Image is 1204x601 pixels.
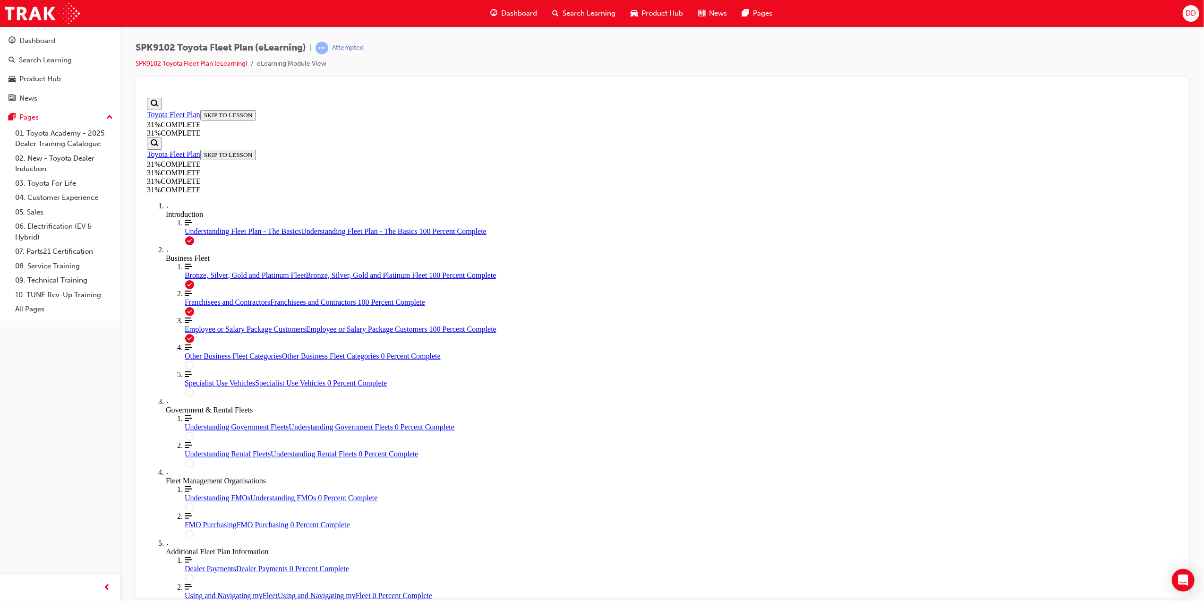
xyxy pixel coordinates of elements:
span: Dealer Payments [42,471,93,479]
a: Using and Navigating myFleet 0 Percent Complete [42,489,1034,506]
span: up-icon [106,112,113,124]
div: Toggle Introduction Section [23,108,1034,125]
span: car-icon [631,8,638,19]
span: Franchisees and Contractors [42,204,127,212]
span: Understanding Rental Fleets [42,356,128,364]
span: Using and Navigating myFleet 0 Percent Complete [135,498,289,506]
div: Course Section for Fleet Management Organisations , with 2 Lessons [23,391,1034,445]
span: Understanding Fleet Plan - The Basics 100 Percent Complete [158,133,343,141]
a: 04. Customer Experience [11,190,117,205]
span: search-icon [552,8,559,19]
button: DD [1183,5,1199,22]
div: News [19,93,37,104]
a: Product Hub [4,70,117,88]
span: Dashboard [501,8,537,19]
a: Specialist Use Vehicles 0 Percent Complete [42,276,1034,293]
div: Pages [19,112,39,123]
div: Government & Rental Fleets [23,312,1034,320]
a: Franchisees and Contractors 100 Percent Complete [42,196,1034,213]
div: 31 % COMPLETE [4,75,127,83]
button: DashboardSearch LearningProduct HubNews [4,30,117,109]
a: Bronze, Silver, Gold and Platinum Fleet 100 Percent Complete [42,169,1034,186]
span: Other Business Fleet Categories 0 Percent Complete [139,258,298,266]
div: Additional Fleet Plan Information [23,454,1034,462]
a: SPK9102 Toyota Fleet Plan (eLearning) [136,60,248,68]
span: News [709,8,727,19]
span: DD [1186,8,1196,19]
li: eLearning Module View [257,59,326,69]
a: pages-iconPages [734,4,780,23]
div: Course Section for Additional Fleet Plan Information , with 3 Lessons [23,462,1034,544]
a: 08. Service Training [11,259,117,274]
div: Toggle Business Fleet Section [23,152,1034,169]
span: Using and Navigating myFleet [42,498,135,506]
span: pages-icon [9,113,16,122]
span: Search Learning [563,8,615,19]
span: search-icon [9,56,15,65]
span: prev-icon [104,582,111,594]
span: SPK9102 Toyota Fleet Plan (eLearning) [136,43,306,53]
span: car-icon [9,75,16,84]
div: Introduction [23,116,1034,125]
span: Product Hub [641,8,683,19]
a: 05. Sales [11,205,117,220]
span: Employee or Salary Package Customers 100 Percent Complete [163,231,353,239]
a: 09. Technical Training [11,273,117,288]
span: Bronze, Silver, Gold and Platinum Fleet [42,177,163,185]
span: Understanding FMOs [42,400,107,408]
a: Toyota Fleet Plan [4,17,57,25]
div: Toggle Government & Rental Fleets Section [23,303,1034,320]
span: Other Business Fleet Categories [42,258,139,266]
span: Employee or Salary Package Customers [42,231,163,239]
div: Search Learning [19,55,72,66]
div: Attempted [332,43,364,52]
span: Understanding Rental Fleets 0 Percent Complete [128,356,275,364]
div: 31 % COMPLETE [4,92,1034,100]
a: 03. Toyota For Life [11,176,117,191]
span: learningRecordVerb_ATTEMPT-icon [316,42,328,54]
span: Understanding Fleet Plan - The Basics [42,133,158,141]
button: Pages [4,109,117,126]
span: guage-icon [9,37,16,45]
div: Open Intercom Messenger [1172,569,1195,592]
a: 02. New - Toyota Dealer Induction [11,151,117,176]
a: Search Learning [4,52,117,69]
span: Understanding Government Fleets [42,329,145,337]
span: Specialist Use Vehicles 0 Percent Complete [112,285,244,293]
a: 10. TUNE Rev-Up Training [11,288,117,302]
a: FMO Purchasing 0 Percent Complete [42,418,1034,435]
div: 31 % COMPLETE [4,66,127,75]
a: Dealer Payments 0 Percent Complete [42,462,1034,479]
div: Toggle Additional Fleet Plan Information Section [23,445,1034,462]
a: Understanding Government Fleets 0 Percent Complete [42,320,1034,337]
a: Dashboard [4,32,117,50]
span: | [310,43,312,53]
a: 01. Toyota Academy - 2025 Dealer Training Catalogue [11,126,117,151]
a: Employee or Salary Package Customers 100 Percent Complete [42,223,1034,240]
a: News [4,90,117,107]
button: SKIP TO LESSON [57,16,113,26]
span: FMO Purchasing 0 Percent Complete [94,427,207,435]
div: Course Section for Government & Rental Fleets, with 2 Lessons [23,320,1034,374]
a: search-iconSearch Learning [545,4,623,23]
button: SKIP TO LESSON [57,56,113,66]
div: Fleet Management Organisations [23,383,1034,391]
span: Pages [753,8,772,19]
div: 31 % COMPLETE [4,83,1034,92]
a: Understanding Rental Fleets 0 Percent Complete [42,347,1034,364]
span: news-icon [9,94,16,103]
span: pages-icon [742,8,749,19]
a: car-iconProduct Hub [623,4,691,23]
div: Toggle Fleet Management Organisations Section [23,374,1034,391]
span: news-icon [698,8,705,19]
div: 31 % COMPLETE [4,35,1034,43]
span: guage-icon [490,8,497,19]
div: Product Hub [19,74,61,85]
span: Bronze, Silver, Gold and Platinum Fleet 100 Percent Complete [163,177,353,185]
a: guage-iconDashboard [483,4,545,23]
div: 31 % COMPLETE [4,26,1034,35]
div: Course Section for Introduction, with 1 Lessons [23,125,1034,152]
img: Trak [5,3,80,24]
a: Understanding FMOs 0 Percent Complete [42,391,1034,408]
a: Toyota Fleet Plan [4,56,57,64]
